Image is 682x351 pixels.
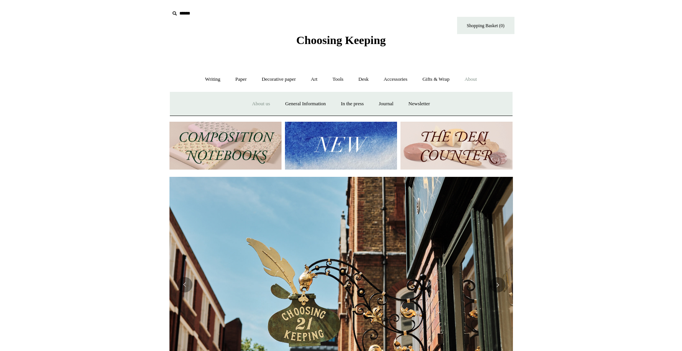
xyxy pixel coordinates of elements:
[334,94,371,114] a: In the press
[457,69,484,90] a: About
[177,277,192,292] button: Previous
[169,122,282,170] img: 202302 Composition ledgers.jpg__PID:69722ee6-fa44-49dd-a067-31375e5d54ec
[372,94,400,114] a: Journal
[415,69,456,90] a: Gifts & Wrap
[255,69,303,90] a: Decorative paper
[296,40,386,45] a: Choosing Keeping
[402,94,437,114] a: Newsletter
[198,69,227,90] a: Writing
[245,94,277,114] a: About us
[490,277,505,292] button: Next
[400,122,513,170] img: The Deli Counter
[296,34,386,46] span: Choosing Keeping
[285,122,397,170] img: New.jpg__PID:f73bdf93-380a-4a35-bcfe-7823039498e1
[352,69,376,90] a: Desk
[228,69,254,90] a: Paper
[457,17,514,34] a: Shopping Basket (0)
[377,69,414,90] a: Accessories
[304,69,324,90] a: Art
[326,69,350,90] a: Tools
[278,94,332,114] a: General Information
